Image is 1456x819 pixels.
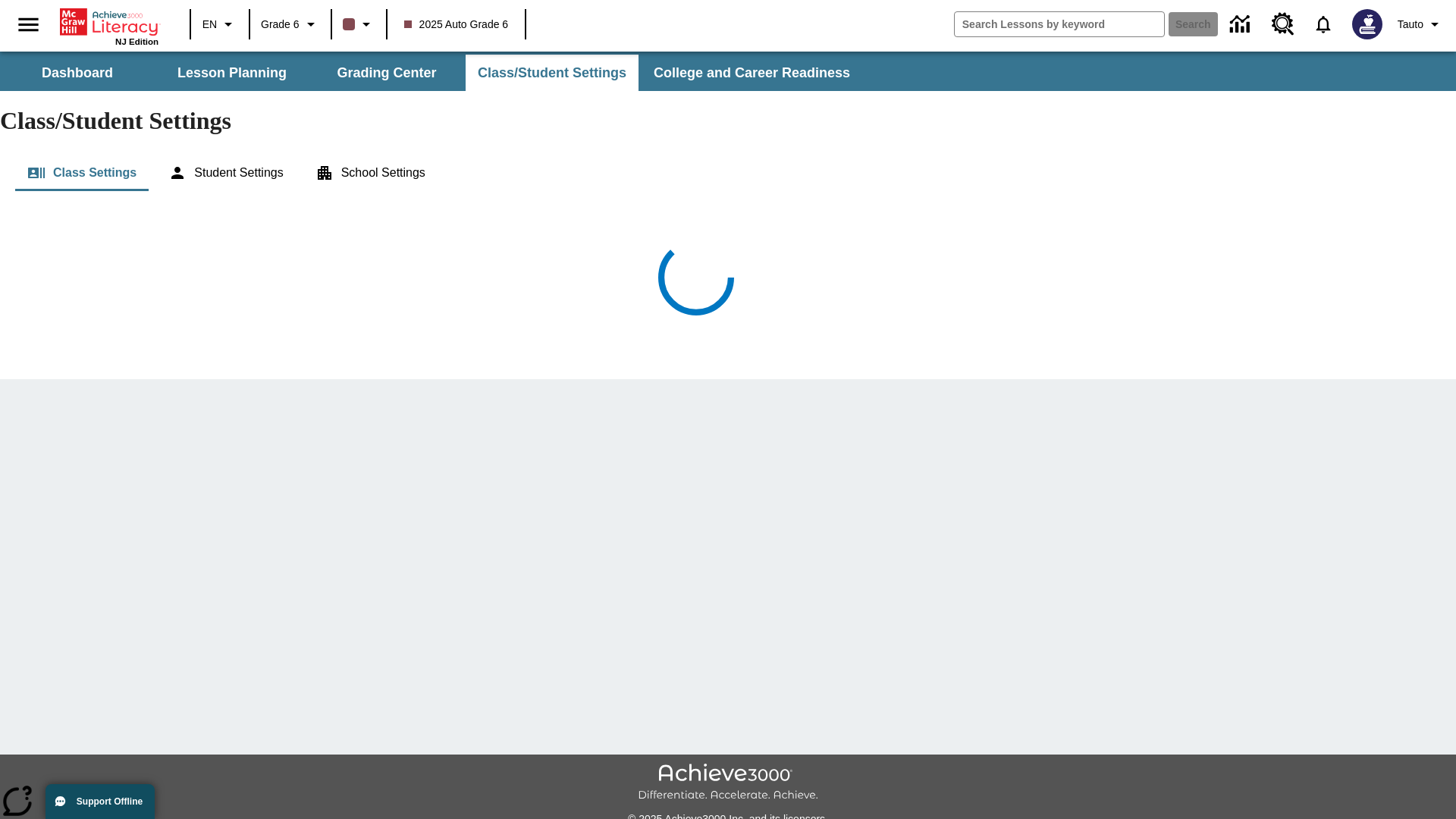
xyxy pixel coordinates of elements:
[1352,9,1382,39] img: Avatar
[1343,5,1392,44] button: Select a new avatar
[337,11,381,38] button: Class color is dark brown. Change class color
[15,155,1441,191] div: Class/Student Settings
[77,796,143,807] span: Support Offline
[156,55,308,91] button: Lesson Planning
[15,155,149,191] button: Class Settings
[196,11,244,38] button: Language: EN, Select a language
[1392,11,1450,38] button: Profile/Settings
[202,17,217,33] span: EN
[466,55,639,91] button: Class/Student Settings
[1263,4,1304,45] a: Resource Center, Will open in new tab
[404,17,509,33] span: 2025 Auto Grade 6
[2,55,153,91] button: Dashboard
[642,55,862,91] button: College and Career Readiness
[1221,4,1263,45] a: Data Center
[45,784,155,819] button: Support Offline
[60,7,158,37] a: Home
[60,5,158,46] div: Home
[156,155,295,191] button: Student Settings
[638,764,818,802] img: Achieve3000 Differentiate Accelerate Achieve
[1304,5,1343,44] a: Notifications
[311,55,463,91] button: Grading Center
[1398,17,1423,33] span: Tauto
[303,155,438,191] button: School Settings
[255,11,326,38] button: Grade: Grade 6, Select a grade
[115,37,158,46] span: NJ Edition
[6,2,51,47] button: Open side menu
[955,12,1164,36] input: search field
[261,17,300,33] span: Grade 6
